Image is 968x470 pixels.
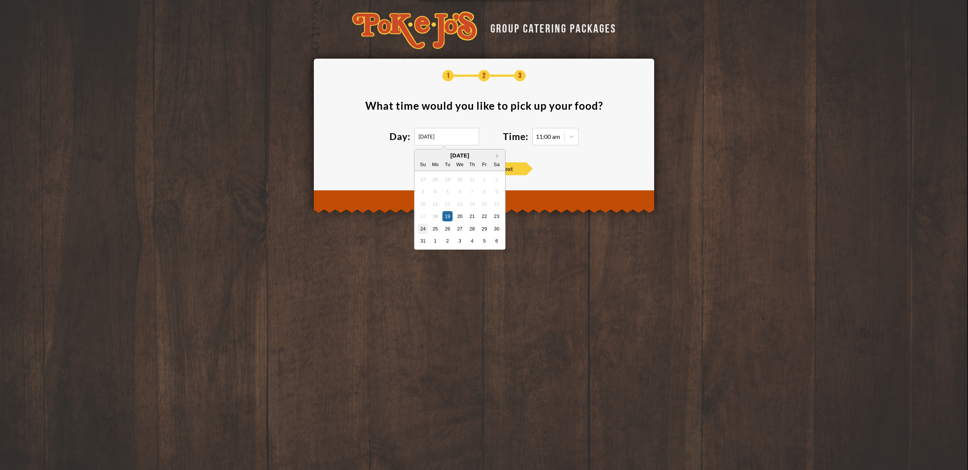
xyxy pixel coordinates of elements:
[418,159,428,169] div: Su
[536,134,560,140] div: 11:00 am
[496,153,501,159] button: Next Month
[467,236,477,246] div: Choose Thursday, September 4th, 2025
[418,223,428,233] div: Choose Sunday, August 24th, 2025
[430,211,441,221] div: Not available Monday, August 18th, 2025
[479,211,489,221] div: Choose Friday, August 22nd, 2025
[430,159,441,169] div: Mo
[430,236,441,246] div: Choose Monday, September 1st, 2025
[492,211,502,221] div: Choose Saturday, August 23rd, 2025
[492,187,502,197] div: Not available Saturday, August 9th, 2025
[492,223,502,233] div: Choose Saturday, August 30th, 2025
[442,223,453,233] div: Choose Tuesday, August 26th, 2025
[418,211,428,221] div: Not available Sunday, August 17th, 2025
[430,199,441,209] div: Not available Monday, August 11th, 2025
[467,159,477,169] div: Th
[442,211,453,221] div: Choose Tuesday, August 19th, 2025
[455,211,465,221] div: Choose Wednesday, August 20th, 2025
[414,153,505,158] div: [DATE]
[479,223,489,233] div: Choose Friday, August 29th, 2025
[479,159,489,169] div: Fr
[487,162,526,175] span: Next
[352,11,477,49] img: logo-34603ddf.svg
[479,236,489,246] div: Choose Friday, September 5th, 2025
[467,223,477,233] div: Choose Thursday, August 28th, 2025
[467,211,477,221] div: Choose Thursday, August 21st, 2025
[492,159,502,169] div: Sa
[503,132,529,141] label: Time:
[455,174,465,184] div: Not available Wednesday, July 30th, 2025
[492,199,502,209] div: Not available Saturday, August 16th, 2025
[455,199,465,209] div: Not available Wednesday, August 13th, 2025
[417,173,503,247] div: month 2025-08
[442,70,454,81] span: 1
[479,199,489,209] div: Not available Friday, August 15th, 2025
[455,187,465,197] div: Not available Wednesday, August 6th, 2025
[442,199,453,209] div: Not available Tuesday, August 12th, 2025
[455,236,465,246] div: Choose Wednesday, September 3rd, 2025
[442,187,453,197] div: Not available Tuesday, August 5th, 2025
[492,174,502,184] div: Not available Saturday, August 2nd, 2025
[479,187,489,197] div: Not available Friday, August 8th, 2025
[492,236,502,246] div: Choose Saturday, September 6th, 2025
[389,132,411,141] label: Day:
[485,20,616,34] div: GROUP CATERING PACKAGES
[442,174,453,184] div: Not available Tuesday, July 29th, 2025
[418,236,428,246] div: Choose Sunday, August 31st, 2025
[418,187,428,197] div: Not available Sunday, August 3rd, 2025
[418,199,428,209] div: Not available Sunday, August 10th, 2025
[467,187,477,197] div: Not available Thursday, August 7th, 2025
[479,174,489,184] div: Not available Friday, August 1st, 2025
[430,174,441,184] div: Not available Monday, July 28th, 2025
[442,159,453,169] div: Tu
[455,159,465,169] div: We
[467,174,477,184] div: Not available Thursday, July 31st, 2025
[442,236,453,246] div: Choose Tuesday, September 2nd, 2025
[430,187,441,197] div: Not available Monday, August 4th, 2025
[514,70,526,81] span: 3
[478,70,490,81] span: 2
[467,199,477,209] div: Not available Thursday, August 14th, 2025
[418,174,428,184] div: Not available Sunday, July 27th, 2025
[455,223,465,233] div: Choose Wednesday, August 27th, 2025
[365,100,603,111] div: What time would you like to pick up your food ?
[430,223,441,233] div: Choose Monday, August 25th, 2025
